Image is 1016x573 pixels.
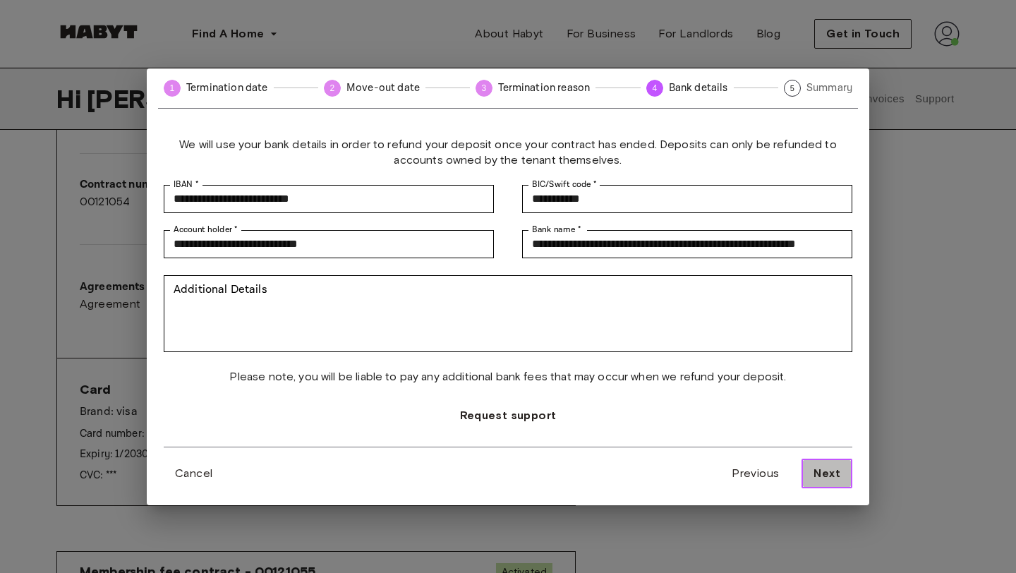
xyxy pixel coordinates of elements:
[814,465,840,482] span: Next
[732,465,779,482] span: Previous
[174,224,238,236] label: Account holder *
[170,83,175,93] text: 1
[532,179,597,191] label: BIC/Swift code *
[330,83,335,93] text: 2
[790,84,794,92] text: 5
[229,369,786,385] span: Please note, you will be liable to pay any additional bank fees that may occur when we refund you...
[174,179,198,191] label: IBAN *
[186,80,268,95] span: Termination date
[175,465,212,482] span: Cancel
[449,402,568,430] button: Request support
[482,83,487,93] text: 3
[806,80,852,95] span: Summary
[532,224,581,236] label: Bank name *
[346,80,420,95] span: Move-out date
[669,80,728,95] span: Bank details
[164,137,852,168] span: We will use your bank details in order to refund your deposit once your contract has ended. Depos...
[498,80,590,95] span: Termination reason
[460,407,557,424] span: Request support
[802,459,852,488] button: Next
[164,459,224,488] button: Cancel
[720,459,790,488] button: Previous
[652,83,657,93] text: 4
